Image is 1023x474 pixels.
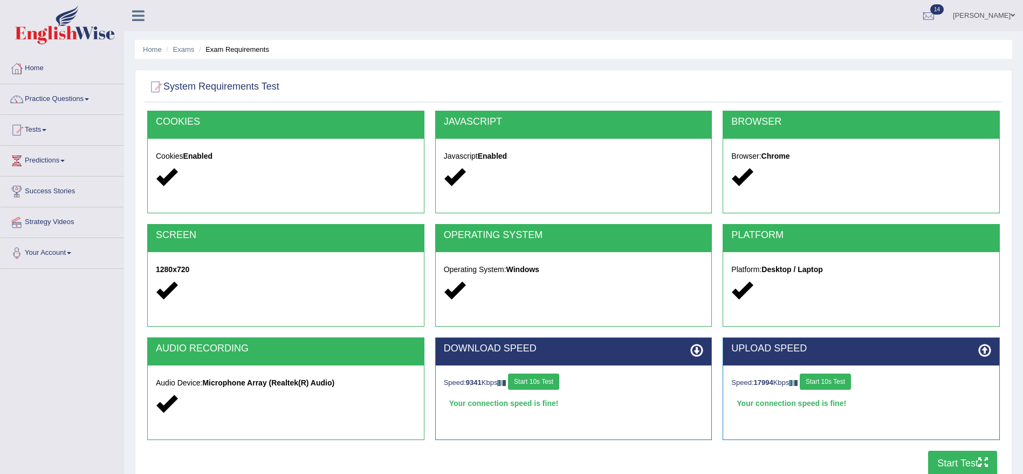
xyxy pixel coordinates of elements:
[156,152,416,160] h5: Cookies
[761,265,823,274] strong: Desktop / Laptop
[143,45,162,53] a: Home
[800,374,851,390] button: Start 10s Test
[1,238,123,265] a: Your Account
[444,230,704,241] h2: OPERATING SYSTEM
[444,266,704,274] h5: Operating System:
[156,265,189,274] strong: 1280x720
[173,45,195,53] a: Exams
[196,44,269,55] li: Exam Requirements
[731,152,991,160] h5: Browser:
[1,84,123,111] a: Practice Questions
[1,177,123,204] a: Success Stories
[731,343,991,354] h2: UPLOAD SPEED
[731,230,991,241] h2: PLATFORM
[761,152,790,160] strong: Chrome
[731,374,991,392] div: Speed: Kbps
[444,395,704,411] div: Your connection speed is fine!
[497,380,506,386] img: ajax-loader-fb-connection.gif
[789,380,798,386] img: ajax-loader-fb-connection.gif
[508,374,559,390] button: Start 10s Test
[754,378,773,387] strong: 17994
[731,395,991,411] div: Your connection speed is fine!
[731,266,991,274] h5: Platform:
[444,374,704,392] div: Speed: Kbps
[731,117,991,127] h2: BROWSER
[466,378,482,387] strong: 9341
[156,117,416,127] h2: COOKIES
[444,343,704,354] h2: DOWNLOAD SPEED
[444,152,704,160] h5: Javascript
[147,79,279,95] h2: System Requirements Test
[506,265,539,274] strong: Windows
[444,117,704,127] h2: JAVASCRIPT
[1,53,123,80] a: Home
[202,378,334,387] strong: Microphone Array (Realtek(R) Audio)
[930,4,944,15] span: 14
[478,152,507,160] strong: Enabled
[156,343,416,354] h2: AUDIO RECORDING
[1,115,123,142] a: Tests
[156,230,416,241] h2: SCREEN
[1,146,123,173] a: Predictions
[183,152,212,160] strong: Enabled
[1,207,123,234] a: Strategy Videos
[156,379,416,387] h5: Audio Device:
